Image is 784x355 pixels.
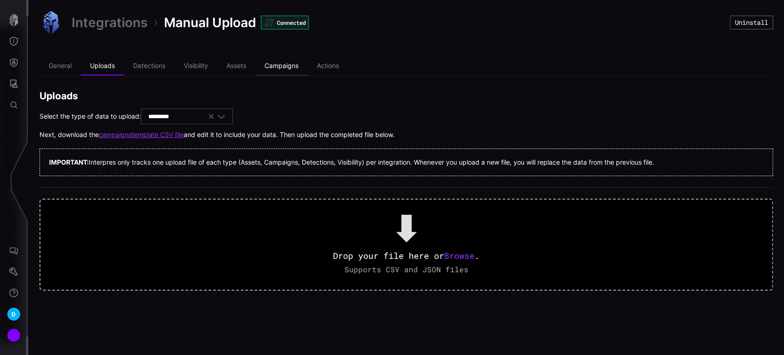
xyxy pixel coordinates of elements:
p: Interpres only tracks one upload file of each type ( Assets, Campaigns, Detections, Visibility ) ... [49,158,763,166]
h2: Uploads [39,90,773,102]
li: Campaigns [255,57,308,75]
button: Toggle options menu [217,112,226,120]
div: Connected [261,16,309,29]
li: Detections [124,57,175,75]
span: Browse [444,250,474,261]
span: Manual Upload [164,14,256,31]
li: Uploads [81,57,124,75]
button: Uninstall [730,16,773,29]
li: Visibility [175,57,217,75]
li: General [39,57,81,75]
strong: IMPORTANT: [49,158,89,166]
li: Assets [217,57,255,75]
a: campaignstemplate CSV file [99,131,184,139]
li: Actions [308,57,348,75]
button: Drop your file here orBrowse.Supports CSV and JSON files [39,199,773,291]
button: D [0,303,27,325]
span: D [11,309,16,319]
img: Manual Upload [39,11,62,34]
a: Integrations [72,14,147,31]
div: Next, download the and edit it to include your data. Then upload the completed file below. [39,131,773,139]
div: Select the type of data to upload: [39,109,773,124]
div: Drop your file here or . [333,250,479,262]
span: Supports CSV and JSON files [344,264,468,274]
button: Clear selection [208,112,215,120]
